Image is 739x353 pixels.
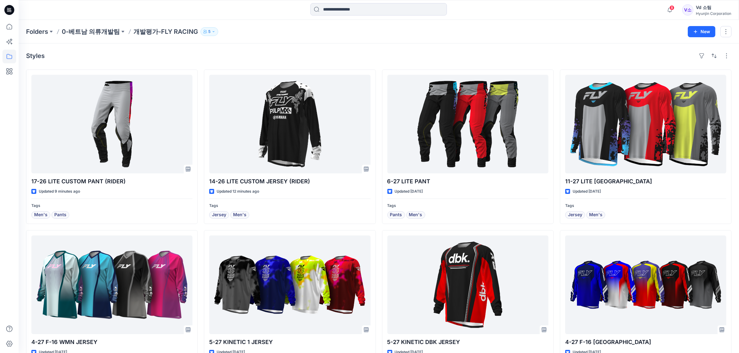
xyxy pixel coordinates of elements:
a: 11-27 LITE JERSEY [565,75,726,173]
p: 5 [208,28,210,35]
a: 4-27 F-16 WMN JERSEY [31,235,192,334]
span: Men's [589,211,602,219]
span: Men's [233,211,246,219]
p: Updated [DATE] [573,188,601,195]
p: Updated [DATE] [395,188,423,195]
button: 5 [201,27,218,36]
p: 11-27 LITE [GEOGRAPHIC_DATA] [565,177,726,186]
span: Pants [54,211,66,219]
div: Vd 소팀 [696,4,731,11]
p: Tags [31,203,192,209]
a: 17-26 LITE CUSTOM PANT (RIDER) [31,75,192,173]
button: New [688,26,715,37]
p: 개발평가-FLY RACING [133,27,198,36]
span: Men's [34,211,47,219]
p: 4-27 F-16 WMN JERSEY [31,338,192,346]
span: Pants [390,211,402,219]
a: 5-27 KINETIC DBK JERSEY [387,235,548,334]
div: V소 [682,4,693,16]
p: 14-26 LITE CUSTOM JERSEY (RIDER) [209,177,370,186]
p: 6-27 LITE PANT [387,177,548,186]
p: Tags [565,203,726,209]
a: 6-27 LITE PANT [387,75,548,173]
span: 8 [669,5,674,10]
a: 4-27 F-16 JERSEY [565,235,726,334]
a: 5-27 KINETIC 1 JERSEY [209,235,370,334]
a: 14-26 LITE CUSTOM JERSEY (RIDER) [209,75,370,173]
p: 4-27 F-16 [GEOGRAPHIC_DATA] [565,338,726,346]
div: Hyunjin Corporation [696,11,731,16]
p: 5-27 KINETIC DBK JERSEY [387,338,548,346]
p: Updated 12 minutes ago [217,188,259,195]
span: Men's [409,211,422,219]
span: Jersey [568,211,582,219]
p: 5-27 KINETIC 1 JERSEY [209,338,370,346]
p: Updated 9 minutes ago [39,188,80,195]
p: 17-26 LITE CUSTOM PANT (RIDER) [31,177,192,186]
p: Tags [387,203,548,209]
p: Tags [209,203,370,209]
h4: Styles [26,52,45,60]
a: 0-베트남 의류개발팀 [62,27,120,36]
a: Folders [26,27,48,36]
span: Jersey [212,211,226,219]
